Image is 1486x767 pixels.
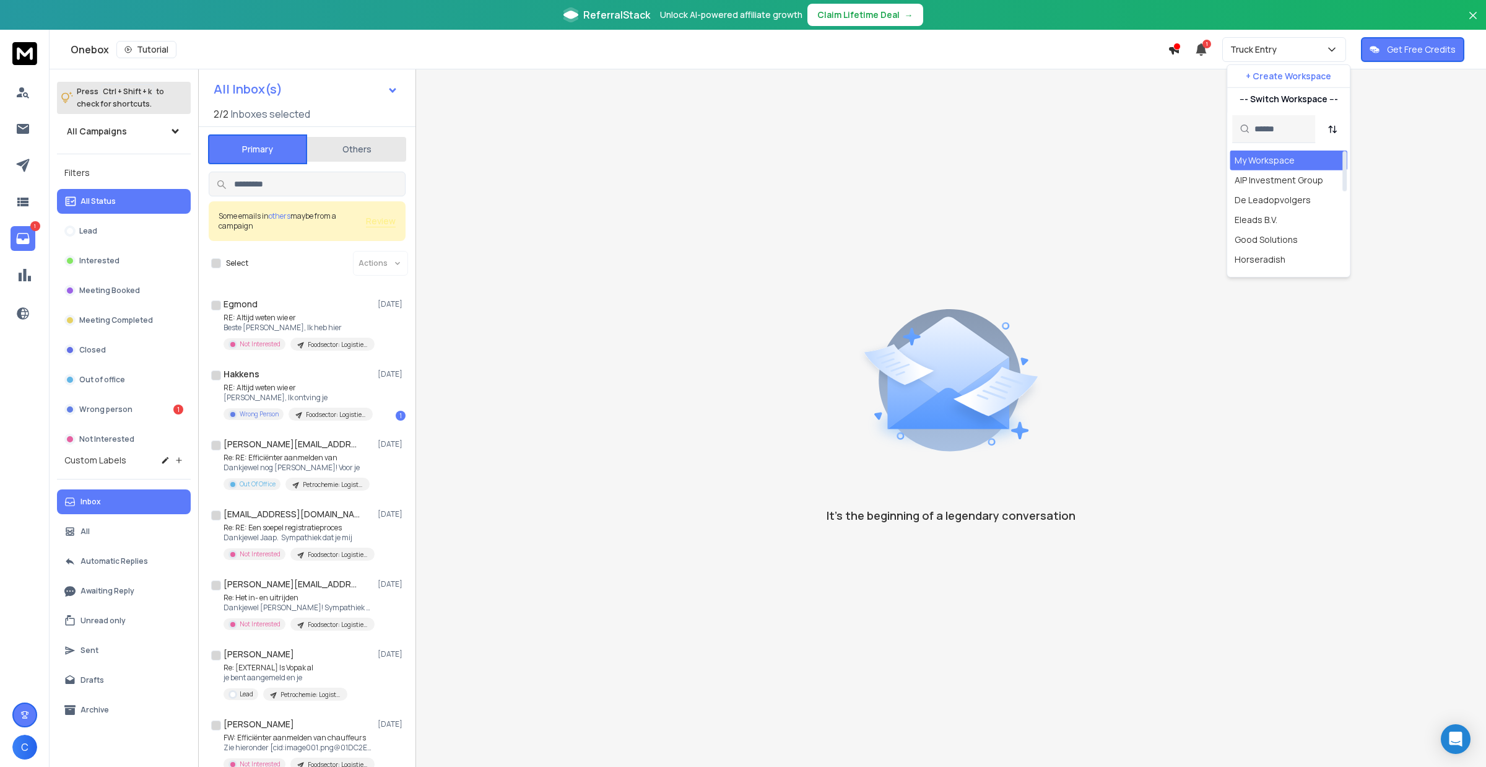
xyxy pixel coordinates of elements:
[308,340,367,349] p: Foodsector: Logistiek/Warehousing/SupplyChain/Operations
[308,620,367,629] p: Foodsector: Logistiek/Warehousing/SupplyChain/Operations
[224,718,294,730] h1: [PERSON_NAME]
[57,397,191,422] button: Wrong person1
[827,507,1075,524] p: It’s the beginning of a legendary conversation
[80,497,101,507] p: Inbox
[224,463,370,473] p: Dankjewel nog [PERSON_NAME]! Voor je
[80,556,148,566] p: Automatic Replies
[807,4,923,26] button: Claim Lifetime Deal→
[396,411,406,421] div: 1
[224,533,372,543] p: Dankjewel Jaap. Sympathiek dat je mij
[240,620,280,629] p: Not Interested
[1387,43,1456,56] p: Get Free Credits
[30,221,40,231] p: 1
[57,579,191,603] button: Awaiting Reply
[57,164,191,182] h3: Filters
[208,134,307,164] button: Primary
[79,315,153,325] p: Meeting Completed
[57,119,191,144] button: All Campaigns
[1235,174,1323,186] div: AIP Investment Group
[57,278,191,303] button: Meeting Booked
[79,286,140,296] p: Meeting Booked
[77,85,164,110] p: Press to check for shortcuts.
[57,248,191,273] button: Interested
[219,211,366,231] div: Some emails in maybe from a campaign
[306,410,365,419] p: Foodsector: Logistiek/Warehousing/SupplyChain/Operations
[224,453,370,463] p: Re: RE: Efficiënter aanmelden van
[79,345,106,355] p: Closed
[378,509,406,519] p: [DATE]
[1235,273,1321,286] div: KEY Improvement B.V.
[240,480,276,489] p: Out Of Office
[378,719,406,729] p: [DATE]
[67,125,127,138] h1: All Campaigns
[660,9,802,21] p: Unlock AI-powered affiliate growth
[57,189,191,214] button: All Status
[57,519,191,544] button: All
[1361,37,1464,62] button: Get Free Credits
[240,550,280,559] p: Not Interested
[378,649,406,659] p: [DATE]
[57,698,191,722] button: Archive
[57,668,191,693] button: Drafts
[57,367,191,392] button: Out of office
[1235,214,1277,226] div: Eleads B.V.
[80,527,90,537] p: All
[378,579,406,589] p: [DATE]
[224,508,360,520] h1: [EMAIL_ADDRESS][DOMAIN_NAME]
[1227,65,1350,87] button: + Create Workspace
[231,107,310,121] h3: Inboxes selected
[57,608,191,633] button: Unread only
[1235,253,1285,266] div: Horseradish
[57,638,191,663] button: Sent
[80,646,98,655] p: Sent
[57,219,191,243] button: Lead
[11,226,35,251] a: 1
[224,663,347,673] p: Re: [EXTERNAL] Is Vopak al
[224,368,259,380] h1: Hakkens
[224,673,347,683] p: je bent aangemeld en je
[224,648,294,660] h1: [PERSON_NAME]
[214,83,282,95] h1: All Inbox(s)
[12,735,37,760] button: C
[378,299,406,309] p: [DATE]
[240,690,253,699] p: Lead
[224,438,360,450] h1: [PERSON_NAME][EMAIL_ADDRESS][DOMAIN_NAME]
[240,340,280,349] p: Not Interested
[1202,40,1211,48] span: 1
[1320,116,1345,141] button: Sort by Sort A-Z
[80,586,134,596] p: Awaiting Reply
[80,675,104,685] p: Drafts
[71,41,1168,58] div: Onebox
[224,578,360,590] h1: [PERSON_NAME][EMAIL_ADDRESS][DOMAIN_NAME]
[307,136,406,163] button: Others
[224,393,372,403] p: [PERSON_NAME], Ik ontving je
[101,84,154,99] span: Ctrl + Shift + k
[366,215,396,227] button: Review
[79,226,97,236] p: Lead
[57,338,191,362] button: Closed
[79,434,134,444] p: Not Interested
[583,7,650,22] span: ReferralStack
[224,743,372,753] p: Zie hieronder [cid:image001.png@01DC2E1A.BF32B0F0] [cid:image002.png@01DC2E1A.BF32B0F0] [cid:imag...
[80,616,126,626] p: Unread only
[116,41,176,58] button: Tutorial
[378,369,406,379] p: [DATE]
[224,603,372,613] p: Dankjewel [PERSON_NAME]! Sympathiek dat je
[79,375,125,385] p: Out of office
[224,298,258,310] h1: Egmond
[280,690,340,699] p: Petrochemie: Logistiek/Warehousing/SupplyChain/Operations
[224,323,372,333] p: Beste [PERSON_NAME], Ik heb hier
[1465,7,1481,37] button: Close banner
[240,410,279,419] p: Wrong Person
[173,405,183,414] div: 1
[1235,194,1311,206] div: De Leadopvolgers
[224,313,372,323] p: RE: Altijd weten wie er
[57,308,191,333] button: Meeting Completed
[214,107,228,121] span: 2 / 2
[308,550,367,559] p: Foodsector: Logistiek/Warehousing/SupplyChain/Operations
[64,454,126,467] h3: Custom Labels
[57,427,191,452] button: Not Interested
[226,258,248,268] label: Select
